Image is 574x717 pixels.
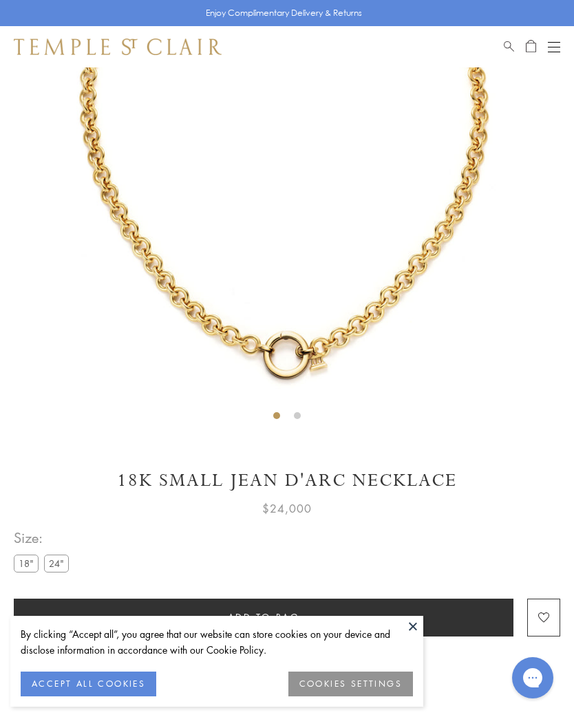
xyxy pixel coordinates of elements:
p: Enjoy Complimentary Delivery & Returns [206,6,362,20]
iframe: Gorgias live chat messenger [505,652,560,703]
span: Add to bag [228,610,300,625]
label: 18" [14,555,39,572]
button: Add to bag [14,599,513,636]
a: Search [504,39,514,55]
button: COOKIES SETTINGS [288,672,413,696]
div: By clicking “Accept all”, you agree that our website can store cookies on your device and disclos... [21,626,413,658]
a: Open Shopping Bag [526,39,536,55]
button: ACCEPT ALL COOKIES [21,672,156,696]
span: Size: [14,526,74,549]
button: Open navigation [548,39,560,55]
h1: 18K Small Jean d'Arc Necklace [14,469,560,493]
span: $24,000 [262,500,312,517]
img: Temple St. Clair [14,39,222,55]
label: 24" [44,555,69,572]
